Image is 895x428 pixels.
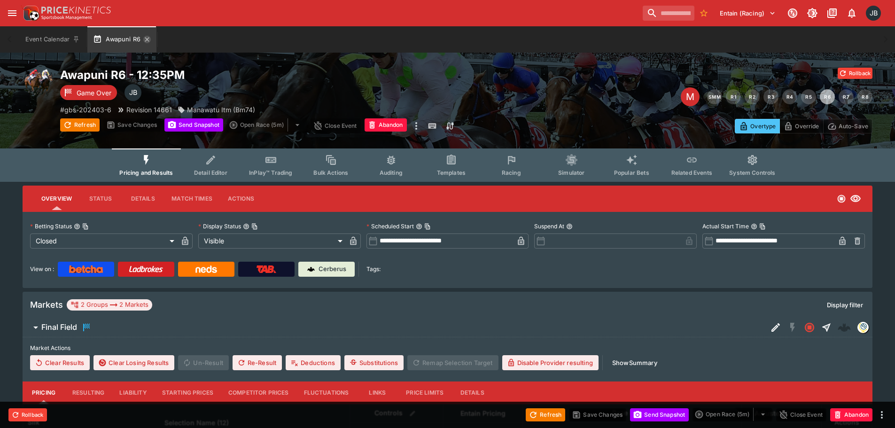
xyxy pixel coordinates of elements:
img: PriceKinetics Logo [21,4,39,23]
button: Links [356,381,398,404]
button: Closed [801,319,818,336]
p: Revision 14661 [126,105,172,115]
div: Closed [30,233,178,249]
button: Betting StatusCopy To Clipboard [74,223,80,230]
button: Clear Losing Results [93,355,174,370]
span: Auditing [380,169,403,176]
div: 2 Groups 2 Markets [70,299,148,311]
p: Auto-Save [839,121,868,131]
button: Refresh [526,408,565,421]
button: Josh Brown [863,3,884,23]
button: Substitutions [344,355,404,370]
svg: Closed [837,194,846,203]
button: R6 [820,89,835,104]
button: Scheduled StartCopy To Clipboard [416,223,422,230]
button: Override [779,119,823,133]
p: Copy To Clipboard [60,105,111,115]
button: R5 [801,89,816,104]
p: Betting Status [30,222,72,230]
img: Cerberus [307,265,315,273]
button: Pricing [23,381,65,404]
img: PriceKinetics [41,7,111,14]
a: Cerberus [298,262,355,277]
button: Rollback [838,68,872,79]
img: Ladbrokes [129,265,163,273]
p: Game Over [77,88,111,98]
button: Disable Provider resulting [502,355,599,370]
p: Overtype [750,121,776,131]
button: Documentation [824,5,841,22]
button: Copy To Clipboard [424,223,431,230]
button: Overview [34,187,79,210]
input: search [643,6,694,21]
img: gbsdatafreeway [858,322,868,333]
button: Select Tenant [714,6,781,21]
span: Mark an event as closed and abandoned. [365,120,407,129]
div: Event type filters [112,148,783,182]
button: Details [451,381,493,404]
button: Actual Start TimeCopy To Clipboard [751,223,757,230]
p: Actual Start Time [702,222,749,230]
svg: Closed [804,322,815,333]
button: Fluctuations [296,381,357,404]
div: Visible [198,233,346,249]
span: Popular Bets [614,169,649,176]
button: SGM Disabled [784,319,801,336]
span: Detail Editor [194,169,227,176]
button: R7 [839,89,854,104]
button: Display StatusCopy To Clipboard [243,223,249,230]
button: No Bookmarks [696,6,711,21]
button: Re-Result [233,355,282,370]
button: more [411,118,422,133]
span: InPlay™ Trading [249,169,292,176]
span: System Controls [729,169,775,176]
button: Connected to PK [784,5,801,22]
h2: Copy To Clipboard [60,68,467,82]
button: Abandon [365,118,407,132]
img: Betcha [69,265,103,273]
button: Awapuni R6 [87,26,156,53]
label: Tags: [366,262,381,277]
svg: Visible [850,193,861,204]
button: Deductions [286,355,341,370]
button: Notifications [843,5,860,22]
button: Display filter [821,297,869,312]
button: Final Field [23,318,767,337]
button: Send Snapshot [630,408,689,421]
span: Simulator [558,169,584,176]
button: Clear Results [30,355,90,370]
button: Copy To Clipboard [759,223,766,230]
p: Override [795,121,819,131]
img: TabNZ [257,265,276,273]
button: Rollback [8,408,47,421]
h5: Markets [30,299,63,310]
button: Suspend At [566,223,573,230]
div: Start From [735,119,872,133]
button: Toggle light/dark mode [804,5,821,22]
label: Market Actions [30,341,865,355]
button: Starting Prices [155,381,221,404]
button: Straight [818,319,835,336]
span: Templates [437,169,466,176]
button: R1 [726,89,741,104]
nav: pagination navigation [707,89,872,104]
button: open drawer [4,5,21,22]
label: View on : [30,262,54,277]
button: Overtype [735,119,780,133]
button: Status [79,187,122,210]
p: Suspend At [534,222,564,230]
button: Abandon [830,408,872,421]
span: Un-Result [178,355,228,370]
img: Neds [195,265,217,273]
div: Josh Brown [125,84,141,101]
p: Manawatu Itm (Bm74) [187,105,255,115]
button: more [876,409,887,420]
button: Copy To Clipboard [82,223,89,230]
button: Edit Detail [767,319,784,336]
span: Pricing and Results [119,169,173,176]
p: Display Status [198,222,241,230]
span: Mark an event as closed and abandoned. [830,409,872,419]
span: Racing [502,169,521,176]
button: Actions [220,187,262,210]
